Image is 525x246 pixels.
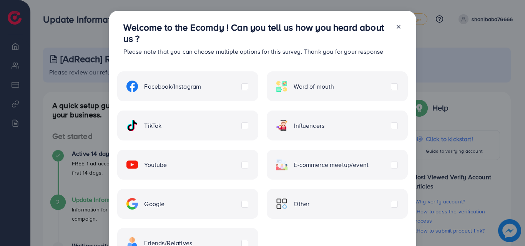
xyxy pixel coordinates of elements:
img: ic-youtube.715a0ca2.svg [126,159,138,170]
span: Google [144,200,164,208]
img: ic-tiktok.4b20a09a.svg [126,120,138,131]
span: E-commerce meetup/event [294,160,369,169]
img: ic-influencers.a620ad43.svg [276,120,287,131]
img: ic-ecommerce.d1fa3848.svg [276,159,287,170]
span: Influencers [294,121,324,130]
img: ic-word-of-mouth.a439123d.svg [276,81,287,92]
img: ic-facebook.134605ef.svg [126,81,138,92]
h3: Welcome to the Ecomdy ! Can you tell us how you heard about us ? [123,22,389,44]
span: Youtube [144,160,167,169]
img: ic-google.5bdd9b68.svg [126,198,138,210]
p: Please note that you can choose multiple options for this survey. Thank you for your response [123,47,389,56]
span: Other [294,200,309,208]
span: TikTok [144,121,161,130]
img: ic-other.99c3e012.svg [276,198,287,210]
span: Facebook/Instagram [144,82,201,91]
span: Word of mouth [294,82,334,91]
